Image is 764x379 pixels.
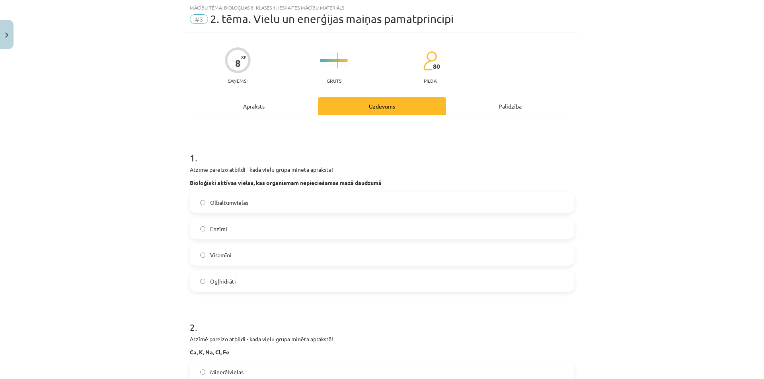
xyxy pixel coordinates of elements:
[190,335,574,343] p: Atzīmē pareizo atbildi - kada vielu grupa minēta aprakstā!
[225,78,251,84] p: Saņemsi
[5,33,8,38] img: icon-close-lesson-0947bae3869378f0d4975bcd49f059093ad1ed9edebbc8119c70593378902aed.svg
[325,55,326,57] img: icon-short-line-57e1e144782c952c97e751825c79c345078a6d821885a25fce030b3d8c18986b.svg
[190,14,208,24] span: #3
[200,253,205,258] input: Vitamīni
[200,369,205,375] input: Minerālvielas
[190,97,318,115] div: Apraksts
[341,55,342,57] img: icon-short-line-57e1e144782c952c97e751825c79c345078a6d821885a25fce030b3d8c18986b.svg
[337,53,338,68] img: icon-long-line-d9ea69661e0d244f92f715978eff75569469978d946b2353a9bb055b3ed8787d.svg
[322,55,322,57] img: icon-short-line-57e1e144782c952c97e751825c79c345078a6d821885a25fce030b3d8c18986b.svg
[424,78,437,84] p: pilda
[345,64,346,66] img: icon-short-line-57e1e144782c952c97e751825c79c345078a6d821885a25fce030b3d8c18986b.svg
[190,165,574,174] p: Atzīmē pareizo atbildi - kada vielu grupa minēta aprakstā!
[200,226,205,231] input: Enzīmi
[210,12,454,25] span: 2. tēma. Vielu un enerģijas maiņas pamatprincipi
[333,64,334,66] img: icon-short-line-57e1e144782c952c97e751825c79c345078a6d821885a25fce030b3d8c18986b.svg
[433,63,440,70] span: 80
[190,138,574,163] h1: 1 .
[190,308,574,332] h1: 2 .
[322,64,322,66] img: icon-short-line-57e1e144782c952c97e751825c79c345078a6d821885a25fce030b3d8c18986b.svg
[235,58,241,69] div: 8
[333,55,334,57] img: icon-short-line-57e1e144782c952c97e751825c79c345078a6d821885a25fce030b3d8c18986b.svg
[210,198,248,207] span: Olbaltumvielas
[210,277,236,286] span: Ogļhidrāti
[329,55,330,57] img: icon-short-line-57e1e144782c952c97e751825c79c345078a6d821885a25fce030b3d8c18986b.svg
[341,64,342,66] img: icon-short-line-57e1e144782c952c97e751825c79c345078a6d821885a25fce030b3d8c18986b.svg
[210,368,244,376] span: Minerālvielas
[190,348,229,356] strong: Ca, K, Na, Cl, Fe
[210,251,232,259] span: Vitamīni
[190,179,382,186] strong: Bioloģiski aktīvas vielas, kas organismam nepieciešamas mazā daudzumā
[200,200,205,205] input: Olbaltumvielas
[318,97,446,115] div: Uzdevums
[329,64,330,66] img: icon-short-line-57e1e144782c952c97e751825c79c345078a6d821885a25fce030b3d8c18986b.svg
[423,51,437,71] img: students-c634bb4e5e11cddfef0936a35e636f08e4e9abd3cc4e673bd6f9a4125e45ecb1.svg
[190,5,574,10] div: Mācību tēma: Bioloģijas 8. klases 1. ieskaites mācību materiāls
[446,97,574,115] div: Palīdzība
[210,225,227,233] span: Enzīmi
[327,78,341,84] p: Grūts
[241,55,246,59] span: XP
[325,64,326,66] img: icon-short-line-57e1e144782c952c97e751825c79c345078a6d821885a25fce030b3d8c18986b.svg
[200,279,205,284] input: Ogļhidrāti
[345,55,346,57] img: icon-short-line-57e1e144782c952c97e751825c79c345078a6d821885a25fce030b3d8c18986b.svg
